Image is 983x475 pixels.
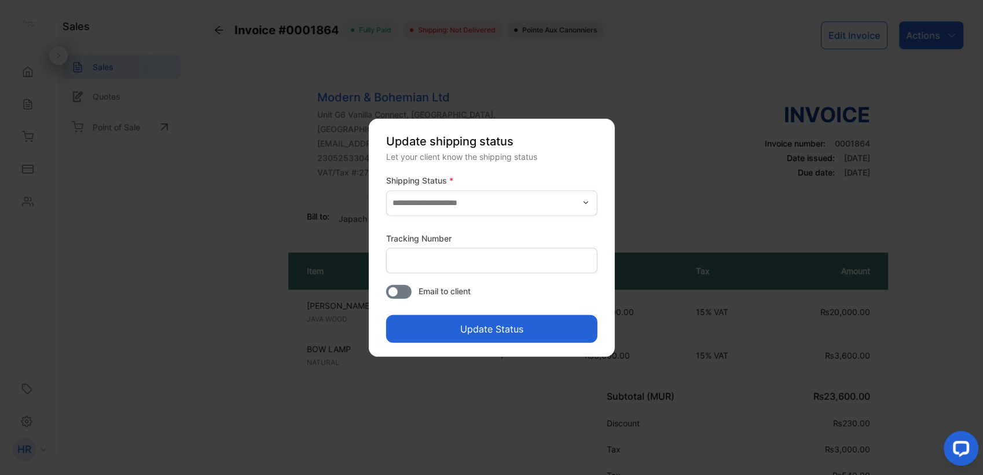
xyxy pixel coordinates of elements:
[386,232,452,244] label: Tracking Number
[419,284,471,297] span: Email to client
[386,315,597,342] button: Update Status
[386,151,597,163] div: Let your client know the shipping status
[386,133,597,150] p: Update shipping status
[934,426,983,475] iframe: LiveChat chat widget
[386,174,597,187] label: Shipping Status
